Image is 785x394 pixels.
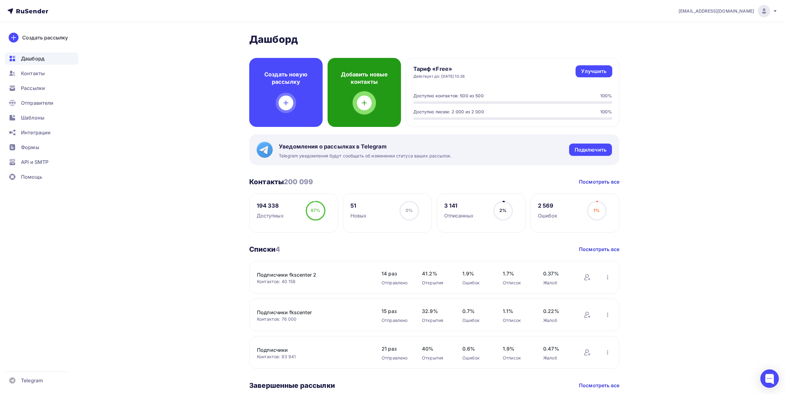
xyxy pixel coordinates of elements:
[543,345,571,352] span: 0.47%
[422,345,450,352] span: 40%
[462,317,490,323] div: Ошибок
[462,345,490,352] span: 0.6%
[257,316,369,322] div: Контактов: 76 000
[22,34,68,41] div: Создать рассылку
[422,270,450,277] span: 41.2%
[503,280,531,286] div: Отписок
[543,307,571,315] span: 0.22%
[543,280,571,286] div: Жалоб
[462,270,490,277] span: 1.9%
[382,317,410,323] div: Отправлено
[462,280,490,286] div: Ошибок
[503,270,531,277] span: 1.7%
[503,307,531,315] span: 1.1%
[350,202,367,209] div: 51
[444,212,473,219] div: Отписанных
[311,208,320,213] span: 97%
[600,109,612,115] div: 100%
[21,144,39,151] span: Формы
[422,280,450,286] div: Открытия
[462,307,490,315] span: 0.7%
[257,212,284,219] div: Доступных
[444,202,473,209] div: 3 141
[257,354,369,360] div: Контактов: 83 941
[21,114,44,121] span: Шаблоны
[422,355,450,361] div: Открытия
[579,246,619,253] a: Посмотреть все
[503,317,531,323] div: Отписок
[413,109,484,115] div: Доступно писем: 2 000 из 2 000
[406,208,413,213] span: 0%
[679,8,754,14] span: [EMAIL_ADDRESS][DOMAIN_NAME]
[249,381,335,390] h3: Завершенные рассылки
[581,68,606,75] div: Улучшить
[21,55,44,62] span: Дашборд
[600,93,612,99] div: 100%
[413,65,465,73] h4: Тариф «Free»
[543,355,571,361] div: Жалоб
[679,5,778,17] a: [EMAIL_ADDRESS][DOMAIN_NAME]
[249,177,313,186] h3: Контакты
[499,208,506,213] span: 2%
[249,33,619,46] h2: Дашборд
[579,382,619,389] a: Посмотреть все
[538,202,558,209] div: 2 569
[257,202,284,209] div: 194 338
[21,70,45,77] span: Контакты
[413,93,484,99] div: Доступно контактов: 500 из 500
[382,345,410,352] span: 21 раз
[5,112,78,124] a: Шаблоны
[5,82,78,94] a: Рассылки
[593,208,600,213] span: 1%
[284,178,313,186] span: 200 099
[257,346,362,354] a: Подписчики
[21,377,43,384] span: Telegram
[5,97,78,109] a: Отправители
[5,52,78,65] a: Дашборд
[249,245,280,254] h3: Списки
[579,178,619,185] a: Посмотреть все
[257,309,362,316] a: Подписчики fkscenter
[21,158,48,166] span: API и SMTP
[5,141,78,153] a: Формы
[462,355,490,361] div: Ошибок
[422,307,450,315] span: 32.9%
[21,99,54,107] span: Отправители
[543,270,571,277] span: 0.37%
[350,212,367,219] div: Новых
[337,71,391,86] h4: Добавить новые контакты
[382,355,410,361] div: Отправлено
[382,307,410,315] span: 15 раз
[575,146,606,153] div: Подключить
[257,271,362,278] a: Подписчики fkscenter 2
[21,84,45,92] span: Рассылки
[382,280,410,286] div: Отправлено
[5,67,78,79] a: Контакты
[279,143,452,150] span: Уведомления о рассылках в Telegram
[279,153,452,159] span: Telegram уведомления будут сообщать об изменении статуса ваших рассылок.
[275,245,280,253] span: 4
[503,345,531,352] span: 1.9%
[503,355,531,361] div: Отписок
[413,74,465,79] div: Действует до: [DATE] 10:26
[259,71,313,86] h4: Создать новую рассылку
[257,278,369,285] div: Контактов: 40 158
[21,173,42,181] span: Помощь
[21,129,51,136] span: Интеграции
[422,317,450,323] div: Открытия
[538,212,558,219] div: Ошибок
[382,270,410,277] span: 14 раз
[543,317,571,323] div: Жалоб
